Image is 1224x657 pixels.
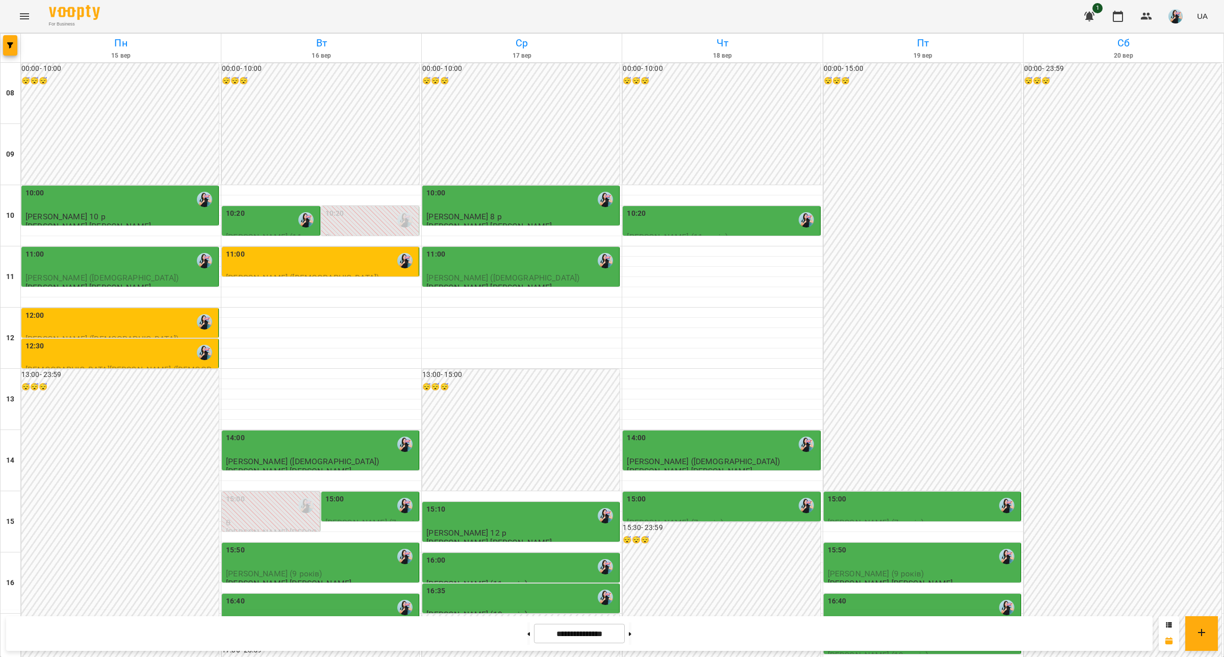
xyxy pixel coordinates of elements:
[49,21,100,28] span: For Business
[226,518,318,527] p: 0
[623,63,820,74] h6: 00:00 - 10:00
[226,273,379,283] span: [PERSON_NAME] ([DEMOGRAPHIC_DATA])
[197,253,212,268] img: 💜 Челомбітько Варвара Олександр.
[25,222,153,231] p: [PERSON_NAME] [PERSON_NAME].
[623,75,820,87] h6: 😴😴😴
[426,249,445,260] label: 11:00
[197,192,212,207] div: 💜 Челомбітько Варвара Олександр.
[598,508,613,523] img: 💜 Челомбітько Варвара Олександр.
[627,433,646,444] label: 14:00
[799,498,814,513] img: 💜 Челомбітько Варвара Олександр.
[423,51,620,61] h6: 17 вер
[422,382,620,393] h6: 😴😴😴
[624,35,821,51] h6: Чт
[824,63,1021,74] h6: 00:00 - 15:00
[325,494,344,505] label: 15:00
[397,212,413,228] div: 💜 Челомбітько Варвара Олександр.
[1168,9,1183,23] img: 2498a80441ea744641c5a9678fe7e6ac.jpeg
[298,212,314,228] div: 💜 Челомбітько Варвара Олександр.
[6,149,14,160] h6: 09
[226,545,245,556] label: 15:50
[627,467,754,475] p: [PERSON_NAME] [PERSON_NAME].
[226,433,245,444] label: 14:00
[426,579,527,589] span: [PERSON_NAME] (11 років)
[6,516,14,527] h6: 15
[226,579,353,588] p: [PERSON_NAME] [PERSON_NAME].
[325,233,417,241] p: 0
[623,522,820,534] h6: 15:30 - 23:59
[627,518,723,527] span: [PERSON_NAME] (7 років)
[325,518,414,536] span: [PERSON_NAME] (7 років)
[197,345,212,360] img: 💜 Челомбітько Варвара Олександр.
[12,4,37,29] button: Menu
[627,208,646,219] label: 10:20
[22,35,219,51] h6: Пн
[426,188,445,199] label: 10:00
[397,600,413,615] img: 💜 Челомбітько Варвара Олександр.
[222,75,419,87] h6: 😴😴😴
[226,208,245,219] label: 10:20
[397,253,413,268] img: 💜 Челомбітько Варвара Олександр.
[226,467,353,475] p: [PERSON_NAME] [PERSON_NAME].
[828,545,847,556] label: 15:50
[49,5,100,20] img: Voopty Logo
[25,212,106,221] span: [PERSON_NAME] 10 р
[426,555,445,566] label: 16:00
[397,549,413,564] img: 💜 Челомбітько Варвара Олександр.
[422,63,620,74] h6: 00:00 - 10:00
[25,283,153,292] p: [PERSON_NAME] [PERSON_NAME].
[25,341,44,352] label: 12:30
[598,253,613,268] img: 💜 Челомбітько Варвара Олександр.
[1092,3,1103,13] span: 1
[426,586,445,597] label: 16:35
[6,455,14,466] h6: 14
[799,212,814,228] img: 💜 Челомбітько Варвара Олександр.
[1024,75,1221,87] h6: 😴😴😴
[828,579,955,588] p: [PERSON_NAME] [PERSON_NAME].
[627,494,646,505] label: 15:00
[426,538,554,547] p: [PERSON_NAME] [PERSON_NAME].
[828,596,847,607] label: 16:40
[21,382,219,393] h6: 😴😴😴
[426,283,554,292] p: [PERSON_NAME] [PERSON_NAME].
[325,208,344,219] label: 10:20
[6,88,14,99] h6: 08
[999,498,1014,513] img: 💜 Челомбітько Варвара Олександр.
[799,437,814,452] img: 💜 Челомбітько Варвара Олександр.
[624,51,821,61] h6: 18 вер
[598,192,613,207] img: 💜 Челомбітько Варвара Олександр.
[226,596,245,607] label: 16:40
[828,494,847,505] label: 15:00
[21,75,219,87] h6: 😴😴😴
[1197,11,1208,21] span: UA
[25,334,178,344] span: [PERSON_NAME] ([DEMOGRAPHIC_DATA])
[397,437,413,452] div: 💜 Челомбітько Варвара Олександр.
[226,569,322,578] span: [PERSON_NAME] (9 років)
[226,249,245,260] label: 11:00
[397,498,413,513] img: 💜 Челомбітько Варвара Олександр.
[999,549,1014,564] img: 💜 Челомбітько Варвара Олександр.
[422,75,620,87] h6: 😴😴😴
[197,314,212,330] img: 💜 Челомбітько Варвара Олександр.
[25,365,212,383] span: [DEMOGRAPHIC_DATA][PERSON_NAME] ([DEMOGRAPHIC_DATA])
[999,600,1014,615] img: 💜 Челомбітько Варвара Олександр.
[825,35,1022,51] h6: Пт
[6,333,14,344] h6: 12
[223,51,420,61] h6: 16 вер
[22,51,219,61] h6: 15 вер
[25,188,44,199] label: 10:00
[824,75,1021,87] h6: 😴😴😴
[828,569,924,578] span: [PERSON_NAME] (9 років)
[598,590,613,605] img: 💜 Челомбітько Варвара Олександр.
